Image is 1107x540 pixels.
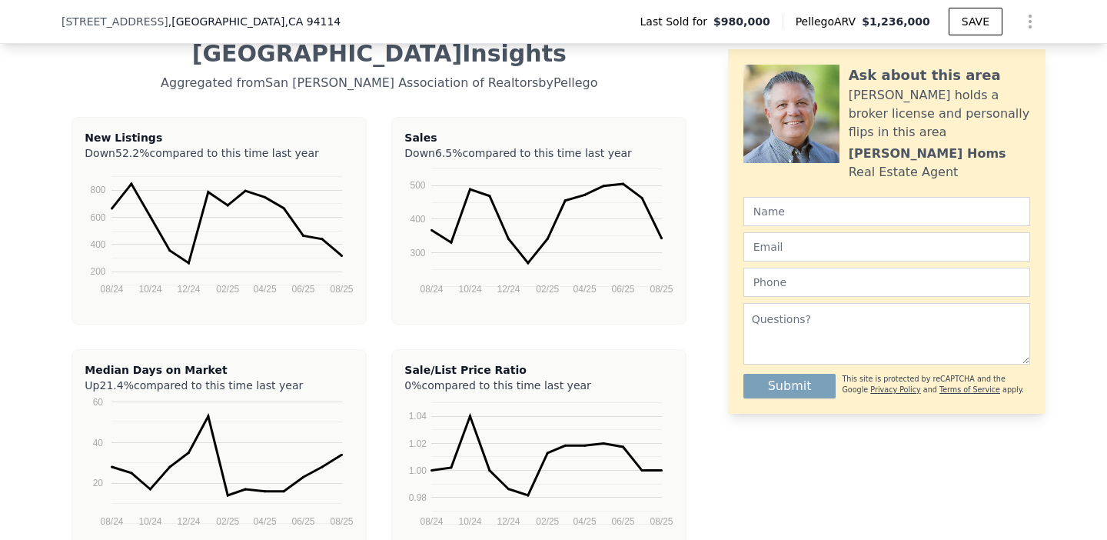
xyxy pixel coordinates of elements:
text: 04/25 [573,516,597,527]
text: 12/24 [178,284,201,295]
div: Up compared to this time last year [85,378,354,387]
text: 08/24 [421,284,444,295]
text: 1.00 [409,465,427,476]
a: Terms of Service [939,385,1000,394]
text: 12/24 [497,516,520,527]
span: [STREET_ADDRESS] [61,14,168,29]
svg: A chart. [85,164,354,318]
div: compared to this time last year [404,378,673,387]
text: 12/24 [178,516,201,527]
span: , CA 94114 [284,15,341,28]
text: 04/25 [254,284,277,295]
text: 40 [93,438,104,448]
text: 06/25 [292,516,315,527]
text: 08/24 [101,284,124,295]
text: 08/24 [421,516,444,527]
text: 08/25 [331,284,354,295]
text: 08/25 [650,516,673,527]
span: 21.4% [99,379,133,392]
text: 400 [411,214,426,225]
button: Submit [743,374,836,398]
div: Median Days on Market [85,362,354,378]
text: 800 [91,185,106,195]
span: 0% [404,379,421,392]
text: 04/25 [254,516,277,527]
svg: A chart. [404,164,673,318]
div: Sales [404,130,673,145]
input: Name [743,197,1030,226]
button: Show Options [1015,6,1045,37]
div: Ask about this area [849,65,1001,86]
div: [PERSON_NAME] holds a broker license and personally flips in this area [849,86,1030,142]
text: 10/24 [139,516,162,527]
div: Down compared to this time last year [404,145,673,155]
span: Last Sold for [640,14,714,29]
a: Privacy Policy [870,385,920,394]
text: 12/24 [497,284,520,295]
text: 300 [411,248,426,258]
div: Aggregated from San [PERSON_NAME] Association of Realtors by Pellego [74,68,685,92]
text: 06/25 [292,284,315,295]
div: [PERSON_NAME] Homs [849,145,1006,163]
text: 06/25 [612,284,635,295]
text: 0.98 [409,492,427,503]
text: 500 [411,180,426,191]
text: 10/24 [459,516,482,527]
div: [GEOGRAPHIC_DATA] Insights [74,40,685,68]
text: 1.04 [409,411,427,422]
div: New Listings [85,130,354,145]
div: Sale/List Price Ratio [404,362,673,378]
span: , [GEOGRAPHIC_DATA] [168,14,341,29]
span: $980,000 [713,14,770,29]
span: $1,236,000 [862,15,930,28]
text: 02/25 [217,284,240,295]
text: 02/25 [217,516,240,527]
button: SAVE [949,8,1002,35]
input: Email [743,232,1030,262]
text: 10/24 [459,284,482,295]
text: 04/25 [573,284,597,295]
text: 60 [93,397,104,408]
text: 10/24 [139,284,162,295]
span: 6.5% [435,147,463,159]
text: 06/25 [612,516,635,527]
span: 52.2% [115,147,149,159]
div: Down compared to this time last year [85,145,354,155]
text: 08/24 [101,516,124,527]
text: 1.02 [409,438,427,449]
text: 200 [91,266,106,277]
div: This site is protected by reCAPTCHA and the Google and apply. [842,374,1030,396]
text: 02/25 [537,516,560,527]
text: 400 [91,239,106,250]
text: 20 [93,478,104,488]
text: 08/25 [331,516,354,527]
span: Pellego ARV [796,14,863,29]
input: Phone [743,268,1030,297]
text: 08/25 [650,284,673,295]
text: 600 [91,212,106,223]
div: Real Estate Agent [849,163,959,182]
text: 02/25 [537,284,560,295]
